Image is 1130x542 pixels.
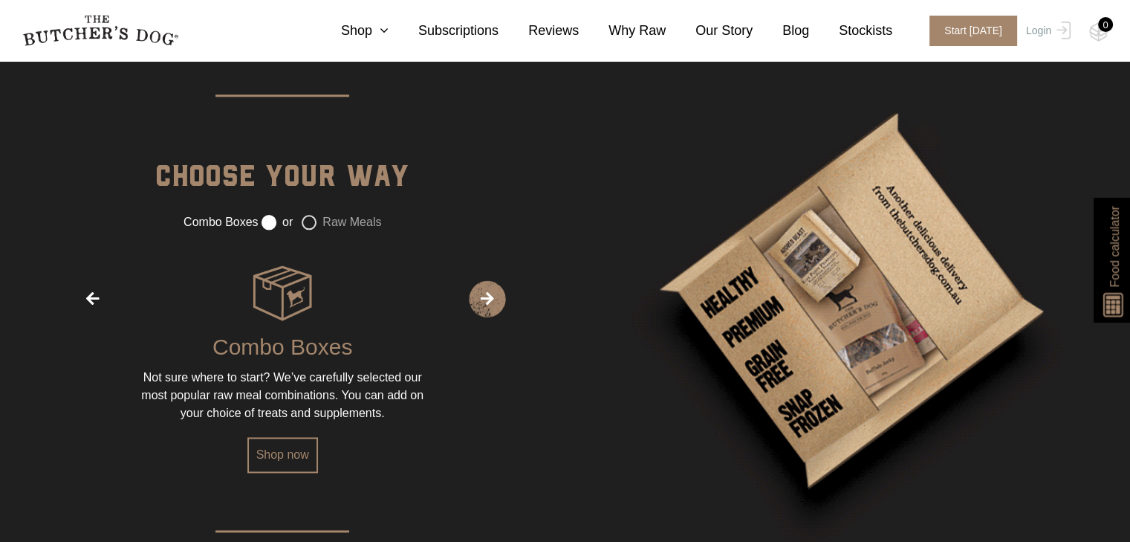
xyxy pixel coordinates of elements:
div: 0 [1098,17,1113,32]
div: Not sure where to start? We’ve carefully selected our most popular raw meal combinations. You can... [134,369,431,422]
a: Subscriptions [389,21,499,41]
span: Food calculator [1105,206,1123,287]
div: Combo Boxes [212,323,352,369]
a: Shop [311,21,389,41]
a: Our Story [666,21,753,41]
span: Start [DATE] [929,16,1017,46]
a: Shop now [247,437,318,473]
img: TBD_Cart-Empty.png [1089,22,1108,42]
a: Login [1022,16,1071,46]
a: Blog [753,21,809,41]
span: Next [469,280,506,317]
span: Previous [74,280,111,317]
label: or [262,215,293,230]
a: Stockists [809,21,892,41]
div: Choose your way [155,154,409,213]
a: Start [DATE] [915,16,1022,46]
a: Why Raw [579,21,666,41]
label: Combo Boxes [184,213,259,231]
label: Raw Meals [302,215,381,230]
a: Reviews [499,21,579,41]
